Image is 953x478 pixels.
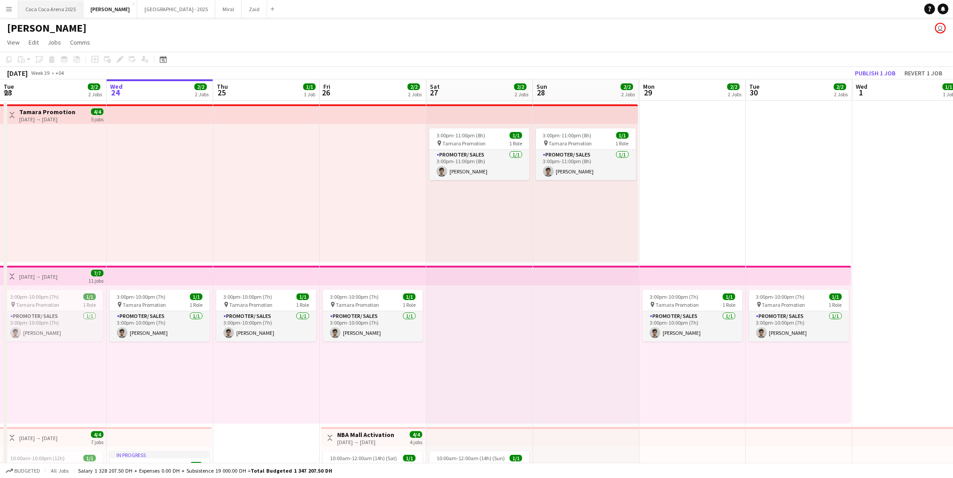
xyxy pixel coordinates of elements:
app-card-role: Promoter/ Sales1/13:00pm-10:00pm (7h)[PERSON_NAME] [323,311,423,342]
span: 1/1 [403,455,416,462]
span: Tue [4,82,14,91]
span: 3:00pm-10:00pm (7h) [223,293,272,300]
button: [PERSON_NAME] [83,0,137,18]
span: 1/1 [83,293,96,300]
span: 1/1 [297,293,309,300]
app-job-card: 3:00pm-11:00pm (8h)1/1 Tamara Promotion1 RolePromoter/ Sales1/13:00pm-11:00pm (8h)[PERSON_NAME] [429,128,529,180]
span: 3:00pm-10:00pm (7h) [756,293,805,300]
div: 2 Jobs [834,91,848,98]
div: In progress [110,451,210,458]
span: 1 Role [722,301,735,308]
span: Edit [29,38,39,46]
span: Tamara Promotion [229,301,272,308]
span: 29 [642,87,655,98]
span: 4/4 [91,108,103,115]
button: [GEOGRAPHIC_DATA] - 2025 [137,0,215,18]
span: Tamara Promotion [762,301,805,308]
span: 23 [2,87,14,98]
span: Wed [110,82,123,91]
div: Salary 1 328 207.50 DH + Expenses 0.00 DH + Subsistence 19 000.00 DH = [78,467,332,474]
span: 3:00pm-10:00pm (7h) [10,293,59,300]
a: Jobs [44,37,65,48]
button: Publish 1 job [851,67,899,79]
span: Tue [750,82,760,91]
span: 4/4 [410,431,422,438]
span: 1 Role [403,301,416,308]
span: 27 [429,87,440,98]
span: 2/2 [621,83,633,90]
span: Fri [323,82,330,91]
app-card-role: Promoter/ Sales1/13:00pm-10:00pm (7h)[PERSON_NAME] [643,311,743,342]
span: 2/2 [514,83,527,90]
span: 1/1 [723,293,735,300]
span: Thu [217,82,228,91]
span: 28 [535,87,547,98]
span: 1 Role [509,140,522,147]
app-card-role: Promoter/ Sales1/13:00pm-10:00pm (7h)[PERSON_NAME] [110,311,210,342]
app-card-role: Promoter/ Sales1/13:00pm-11:00pm (8h)[PERSON_NAME] [429,150,529,180]
app-job-card: 3:00pm-10:00pm (7h)1/1 Tamara Promotion1 RolePromoter/ Sales1/13:00pm-10:00pm (7h)[PERSON_NAME] [749,290,849,342]
span: 30 [748,87,760,98]
button: Coca Coca Arena 2025 [18,0,83,18]
app-job-card: 3:00pm-11:00pm (8h)1/1 Tamara Promotion1 RolePromoter/ Sales1/13:00pm-11:00pm (8h)[PERSON_NAME] [536,128,636,180]
a: Edit [25,37,42,48]
span: 1/1 [616,132,629,139]
span: 2/2 [194,83,207,90]
span: Tamara Promotion [549,140,592,147]
span: 1/1 [83,455,96,462]
div: 11 jobs [88,276,103,284]
span: 10:00am-12:00am (14h) (Sat) [330,455,397,462]
span: 1/1 [303,83,316,90]
span: 4/4 [91,431,103,438]
span: Comms [70,38,90,46]
span: Tamara Promotion [656,301,699,308]
span: 2/2 [834,83,846,90]
app-job-card: 3:00pm-10:00pm (7h)1/1 Tamara Promotion1 RolePromoter/ Sales1/13:00pm-10:00pm (7h)[PERSON_NAME] [643,290,743,342]
div: 5 jobs [91,115,103,123]
span: Sat [430,82,440,91]
div: [DATE] → [DATE] [19,273,58,280]
app-job-card: 3:00pm-10:00pm (7h)1/1 Tamara Promotion1 RolePromoter/ Sales1/13:00pm-10:00pm (7h)[PERSON_NAME] [216,290,316,342]
button: Budgeted [4,466,41,476]
div: +04 [55,70,64,76]
button: Revert 1 job [901,67,946,79]
div: 3:00pm-10:00pm (7h)1/1 Tamara Promotion1 RolePromoter/ Sales1/13:00pm-10:00pm (7h)[PERSON_NAME] [110,290,210,342]
app-job-card: 3:00pm-10:00pm (7h)1/1 Tamara Promotion1 RolePromoter/ Sales1/13:00pm-10:00pm (7h)[PERSON_NAME] [3,290,103,342]
div: 1 Job [304,91,315,98]
span: 7/7 [91,270,103,276]
span: Budgeted [14,468,40,474]
span: 1/1 [190,293,202,300]
span: 1/1 [829,293,842,300]
a: Comms [66,37,94,48]
div: 7 jobs [91,438,103,445]
span: 3:00pm-10:00pm (7h) [650,293,698,300]
h3: Tamara Promotion [19,108,75,116]
span: 3:00pm-11:00pm (8h) [543,132,592,139]
span: 24 [109,87,123,98]
a: View [4,37,23,48]
button: Miral [215,0,242,18]
span: 1 [855,87,868,98]
span: Wed [856,82,868,91]
span: 1/1 [510,132,522,139]
app-user-avatar: Kate Oliveros [935,23,946,33]
span: 3:00pm-11:00pm (8h) [437,132,485,139]
span: 10:00am-10:00pm (12h) [10,455,65,462]
span: Sun [536,82,547,91]
div: 2 Jobs [195,91,209,98]
span: Tamara Promotion [123,301,166,308]
span: Tamara Promotion [442,140,486,147]
app-card-role: Promoter/ Sales1/13:00pm-10:00pm (7h)[PERSON_NAME] [3,311,103,342]
h1: [PERSON_NAME] [7,21,87,35]
span: 3:00pm-10:00pm (7h) [330,293,379,300]
span: 1 Role [616,140,629,147]
span: 10:00am-10:00pm (12h) [117,462,171,469]
span: Total Budgeted 1 347 207.50 DH [251,467,332,474]
span: 26 [322,87,330,98]
span: Tamara Promotion [336,301,379,308]
span: 1/1 [190,462,202,469]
